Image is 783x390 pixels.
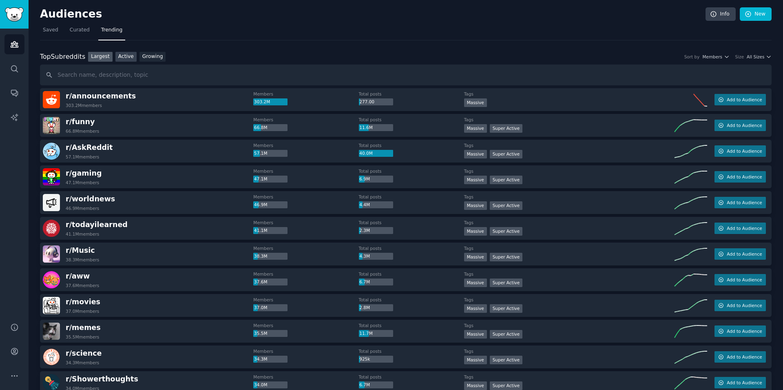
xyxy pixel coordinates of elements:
[40,24,61,40] a: Saved
[464,297,675,303] dt: Tags
[359,253,393,260] div: 4.3M
[490,201,523,210] div: Super Active
[464,98,487,107] div: Massive
[714,145,766,157] button: Add to Audience
[66,195,115,203] span: r/ worldnews
[464,348,675,354] dt: Tags
[490,304,523,313] div: Super Active
[253,271,358,277] dt: Members
[464,245,675,251] dt: Tags
[253,374,358,380] dt: Members
[490,279,523,287] div: Super Active
[747,54,764,60] span: All Sizes
[464,143,675,148] dt: Tags
[98,24,125,40] a: Trending
[464,323,675,328] dt: Tags
[464,91,675,97] dt: Tags
[43,143,60,160] img: AskReddit
[706,7,736,21] a: Info
[253,381,288,389] div: 34.0M
[253,168,358,174] dt: Members
[40,65,772,85] input: Search name, description, topic
[735,54,744,60] div: Size
[490,124,523,133] div: Super Active
[714,94,766,105] button: Add to Audience
[253,194,358,200] dt: Members
[40,52,85,62] div: Top Subreddits
[490,253,523,261] div: Super Active
[253,150,288,157] div: 57.1M
[702,54,729,60] button: Members
[70,27,90,34] span: Curated
[43,245,60,263] img: Music
[464,168,675,174] dt: Tags
[490,176,523,184] div: Super Active
[464,304,487,313] div: Massive
[714,274,766,285] button: Add to Audience
[253,117,358,123] dt: Members
[727,225,762,231] span: Add to Audience
[359,330,393,337] div: 11.7M
[464,176,487,184] div: Massive
[727,380,762,386] span: Add to Audience
[66,231,99,237] div: 41.1M members
[490,381,523,390] div: Super Active
[66,375,138,383] span: r/ Showerthoughts
[464,150,487,158] div: Massive
[727,303,762,308] span: Add to Audience
[253,348,358,354] dt: Members
[253,176,288,183] div: 47.1M
[727,123,762,128] span: Add to Audience
[43,271,60,288] img: aww
[464,124,487,133] div: Massive
[43,117,60,134] img: funny
[464,374,675,380] dt: Tags
[464,220,675,225] dt: Tags
[253,356,288,363] div: 34.3M
[253,98,288,106] div: 303.2M
[714,325,766,337] button: Add to Audience
[359,150,393,157] div: 40.0M
[464,356,487,364] div: Massive
[490,356,523,364] div: Super Active
[359,117,464,123] dt: Total posts
[253,124,288,131] div: 66.8M
[464,194,675,200] dt: Tags
[359,323,464,328] dt: Total posts
[66,154,99,160] div: 57.1M members
[702,54,722,60] span: Members
[66,323,101,332] span: r/ memes
[5,7,24,22] img: GummySearch logo
[684,54,700,60] div: Sort by
[101,27,122,34] span: Trending
[714,223,766,234] button: Add to Audience
[714,197,766,208] button: Add to Audience
[66,169,102,177] span: r/ gaming
[359,227,393,234] div: 2.3M
[253,297,358,303] dt: Members
[359,143,464,148] dt: Total posts
[359,98,393,106] div: 277.00
[139,52,166,62] a: Growing
[464,279,487,287] div: Massive
[747,54,772,60] button: All Sizes
[66,221,128,229] span: r/ todayilearned
[66,349,102,357] span: r/ science
[740,7,772,21] a: New
[727,174,762,180] span: Add to Audience
[66,360,99,365] div: 34.3M members
[67,24,93,40] a: Curated
[714,300,766,311] button: Add to Audience
[727,277,762,283] span: Add to Audience
[43,27,58,34] span: Saved
[40,8,706,21] h2: Audiences
[66,128,99,134] div: 66.8M members
[359,271,464,277] dt: Total posts
[359,297,464,303] dt: Total posts
[253,323,358,328] dt: Members
[727,97,762,103] span: Add to Audience
[66,257,99,263] div: 38.3M members
[253,143,358,148] dt: Members
[66,103,102,108] div: 303.2M members
[714,377,766,388] button: Add to Audience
